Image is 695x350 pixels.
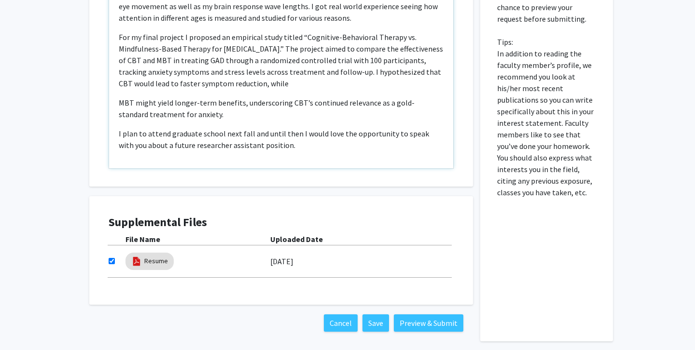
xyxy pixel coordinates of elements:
[125,234,160,244] b: File Name
[7,307,41,343] iframe: Chat
[144,256,168,266] a: Resume
[109,215,454,229] h4: Supplemental Files
[119,97,444,120] p: MBT might yield longer-term benefits, underscoring CBT’s continued relevance as a gold-standard t...
[119,128,444,151] p: I plan to attend graduate school next fall and until then I would love the opportunity to speak w...
[119,31,444,89] p: For my final project I proposed an empirical study titled “Cognitive-Behavioral Therapy vs. Mindf...
[270,234,323,244] b: Uploaded Date
[394,314,463,332] button: Preview & Submit
[362,314,389,332] button: Save
[270,253,293,269] label: [DATE]
[324,314,358,332] button: Cancel
[131,256,142,267] img: pdf_icon.png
